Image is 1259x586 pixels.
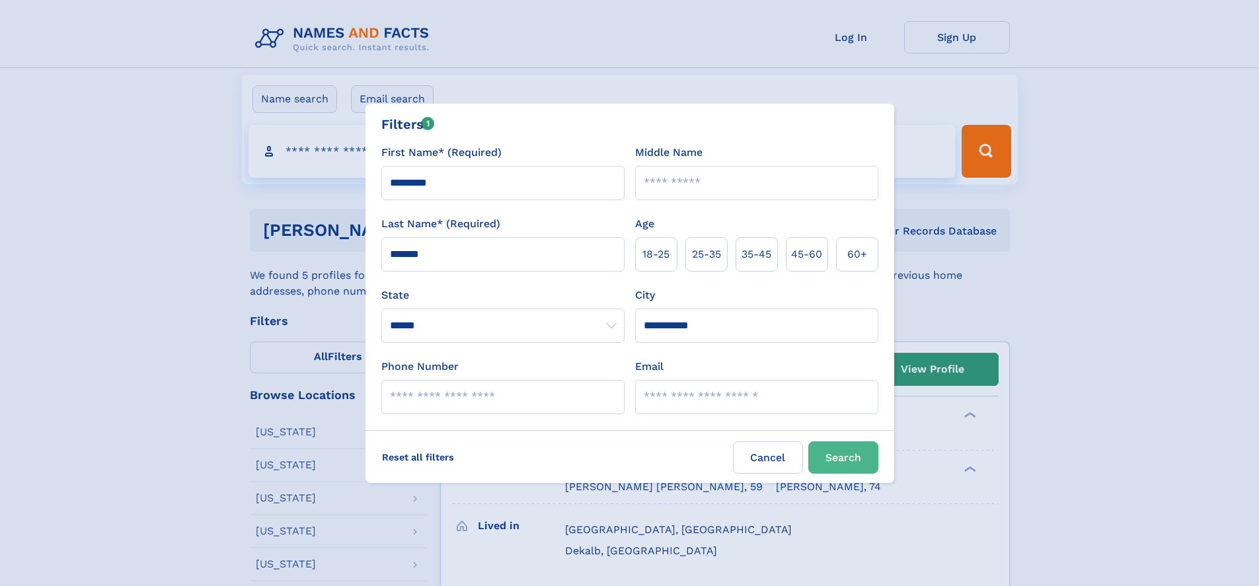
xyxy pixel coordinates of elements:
[635,287,655,303] label: City
[635,216,654,232] label: Age
[642,246,669,262] span: 18‑25
[381,114,435,134] div: Filters
[381,145,502,161] label: First Name* (Required)
[635,359,664,375] label: Email
[692,246,721,262] span: 25‑35
[373,441,463,473] label: Reset all filters
[635,145,703,161] label: Middle Name
[381,359,459,375] label: Phone Number
[733,441,803,474] label: Cancel
[381,287,625,303] label: State
[847,246,867,262] span: 60+
[791,246,822,262] span: 45‑60
[808,441,878,474] button: Search
[742,246,771,262] span: 35‑45
[381,216,500,232] label: Last Name* (Required)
